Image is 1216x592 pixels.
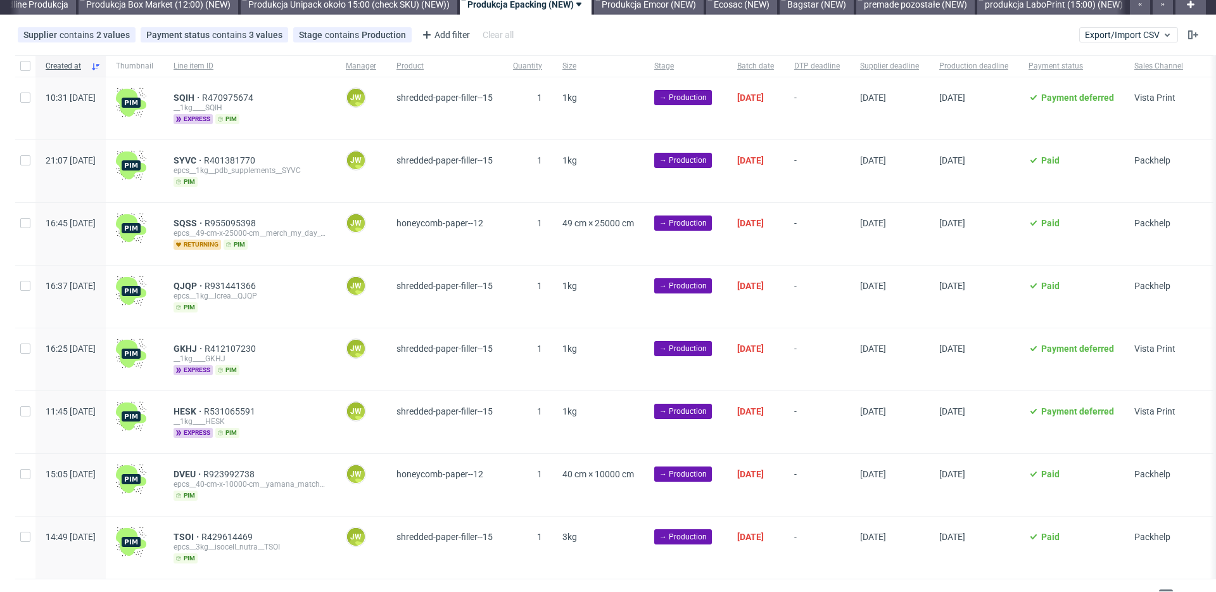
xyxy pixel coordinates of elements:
[46,218,96,228] span: 16:45 [DATE]
[46,155,96,165] span: 21:07 [DATE]
[174,532,201,542] span: TSOI
[1041,344,1114,354] span: Payment deferred
[203,469,257,479] a: R923992738
[860,281,886,291] span: [DATE]
[205,218,258,228] span: R955095398
[1085,30,1172,40] span: Export/Import CSV
[205,344,258,354] a: R412107230
[537,532,542,542] span: 1
[396,281,493,291] span: shredded-paper-filler--15
[737,61,774,72] span: Batch date
[146,30,212,40] span: Payment status
[1134,93,1175,103] span: Vista Print
[347,465,365,483] figcaption: JW
[174,344,205,354] span: GKHJ
[1041,218,1060,228] span: Paid
[737,218,764,228] span: [DATE]
[116,87,146,118] img: wHgJFi1I6lmhQAAAABJRU5ErkJggg==
[1041,406,1114,416] span: Payment deferred
[860,532,886,542] span: [DATE]
[794,344,840,375] span: -
[202,93,256,103] a: R470975674
[396,155,493,165] span: shredded-paper-filler--15
[794,406,840,438] span: -
[174,302,198,312] span: pim
[737,406,764,416] span: [DATE]
[346,61,376,72] span: Manager
[46,406,96,416] span: 11:45 [DATE]
[347,214,365,232] figcaption: JW
[204,406,258,416] a: R531065591
[174,218,205,228] a: SQSS
[1134,469,1170,479] span: Packhelp
[1134,155,1170,165] span: Packhelp
[396,532,493,542] span: shredded-paper-filler--15
[860,469,886,479] span: [DATE]
[362,30,406,40] div: Production
[201,532,255,542] span: R429614469
[116,61,153,72] span: Thumbnail
[174,177,198,187] span: pim
[737,532,764,542] span: [DATE]
[737,344,764,354] span: [DATE]
[174,406,204,416] a: HESK
[1041,469,1060,479] span: Paid
[174,553,198,563] span: pim
[737,469,764,479] span: [DATE]
[174,103,326,113] div: __1kg____SQIH
[860,218,886,228] span: [DATE]
[174,165,326,176] div: epcs__1kg__pdb_supplements__SYVC
[174,469,203,479] a: DVEU
[46,469,96,479] span: 15:05 [DATE]
[737,155,764,165] span: [DATE]
[174,155,204,165] a: SYVC
[939,281,965,291] span: [DATE]
[347,528,365,546] figcaption: JW
[116,213,146,243] img: wHgJFi1I6lmhQAAAABJRU5ErkJggg==
[116,401,146,432] img: wHgJFi1I6lmhQAAAABJRU5ErkJggg==
[537,93,542,103] span: 1
[794,61,840,72] span: DTP deadline
[939,469,965,479] span: [DATE]
[174,281,205,291] span: QJQP
[939,61,1008,72] span: Production deadline
[562,532,577,542] span: 3kg
[204,155,258,165] a: R401381770
[347,277,365,295] figcaption: JW
[205,281,258,291] span: R931441366
[562,344,577,354] span: 1kg
[659,155,707,166] span: → Production
[1134,532,1170,542] span: Packhelp
[939,218,965,228] span: [DATE]
[215,428,239,438] span: pim
[1134,61,1183,72] span: Sales Channel
[659,406,707,417] span: → Production
[562,61,634,72] span: Size
[396,344,493,354] span: shredded-paper-filler--15
[116,276,146,306] img: wHgJFi1I6lmhQAAAABJRU5ErkJggg==
[537,218,542,228] span: 1
[562,93,577,103] span: 1kg
[562,155,577,165] span: 1kg
[513,61,542,72] span: Quantity
[174,416,326,427] div: __1kg____HESK
[46,344,96,354] span: 16:25 [DATE]
[23,30,60,40] span: Supplier
[174,365,213,375] span: express
[215,365,239,375] span: pim
[537,344,542,354] span: 1
[860,344,886,354] span: [DATE]
[249,30,282,40] div: 3 values
[174,542,326,552] div: epcs__3kg__isocell_nutra__TSOI
[659,92,707,103] span: → Production
[659,531,707,543] span: → Production
[325,30,362,40] span: contains
[396,406,493,416] span: shredded-paper-filler--15
[537,406,542,416] span: 1
[46,61,85,72] span: Created at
